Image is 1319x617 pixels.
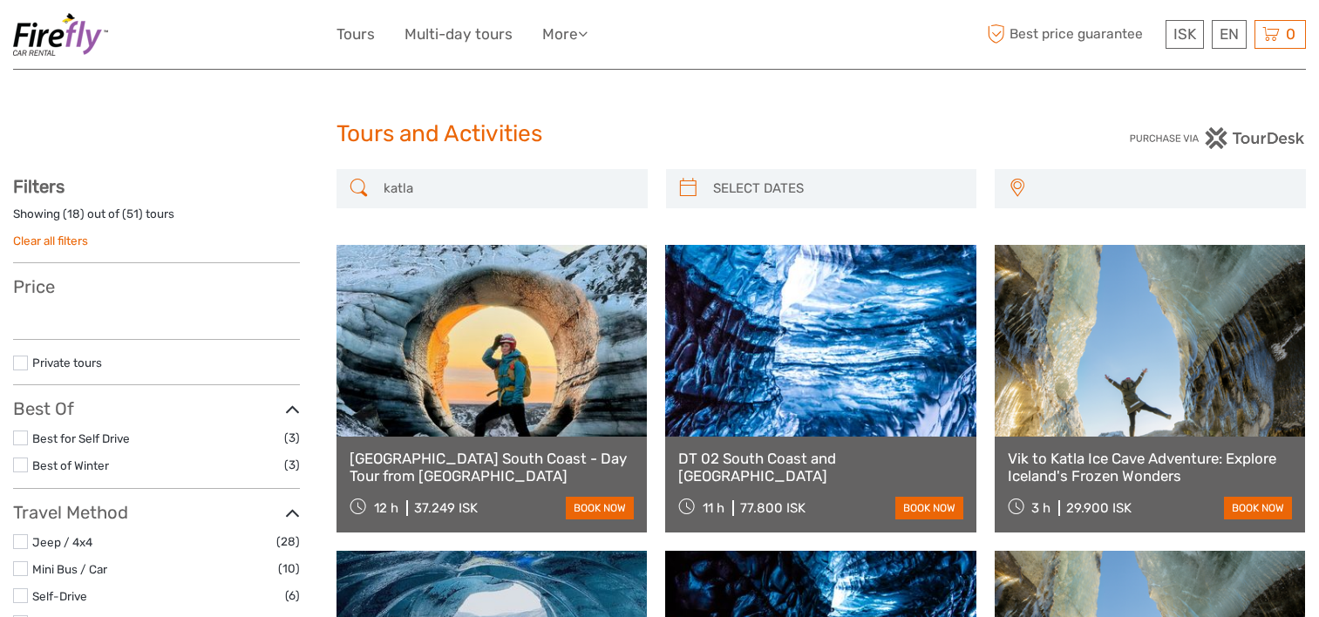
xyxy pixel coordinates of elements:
a: Best for Self Drive [32,431,130,445]
a: Clear all filters [13,234,88,247]
h3: Travel Method [13,502,300,523]
a: [GEOGRAPHIC_DATA] South Coast - Day Tour from [GEOGRAPHIC_DATA] [350,450,634,485]
div: 77.800 ISK [740,500,806,516]
input: SELECT DATES [706,173,969,204]
a: book now [566,497,634,519]
span: (3) [284,455,300,475]
a: Private tours [32,356,102,370]
a: book now [1224,497,1292,519]
a: Multi-day tours [405,22,513,47]
img: PurchaseViaTourDesk.png [1129,127,1306,149]
label: 18 [67,206,80,222]
a: Mini Bus / Car [32,562,107,576]
a: Vik to Katla Ice Cave Adventure: Explore Iceland's Frozen Wonders [1008,450,1292,485]
h3: Price [13,276,300,297]
img: 580-4e89a88a-dbc7-480f-900f-5976b4cad473_logo_small.jpg [13,13,108,56]
label: 51 [126,206,139,222]
div: Showing ( ) out of ( ) tours [13,206,300,233]
strong: Filters [13,176,65,197]
input: SEARCH [377,173,639,204]
span: ISK [1173,25,1196,43]
a: Best of Winter [32,458,109,472]
a: Tours [337,22,375,47]
a: More [542,22,588,47]
span: (10) [278,559,300,579]
span: (28) [276,532,300,552]
span: 12 h [374,500,398,516]
span: 3 h [1031,500,1050,516]
span: 11 h [703,500,724,516]
span: Best price guarantee [982,20,1161,49]
h1: Tours and Activities [337,120,983,148]
a: Jeep / 4x4 [32,535,92,549]
div: 37.249 ISK [414,500,478,516]
span: 0 [1283,25,1298,43]
div: EN [1212,20,1247,49]
a: DT 02 South Coast and [GEOGRAPHIC_DATA] [678,450,962,485]
a: book now [895,497,963,519]
span: (3) [284,428,300,448]
h3: Best Of [13,398,300,419]
span: (6) [285,586,300,606]
div: 29.900 ISK [1066,500,1132,516]
a: Self-Drive [32,589,87,603]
